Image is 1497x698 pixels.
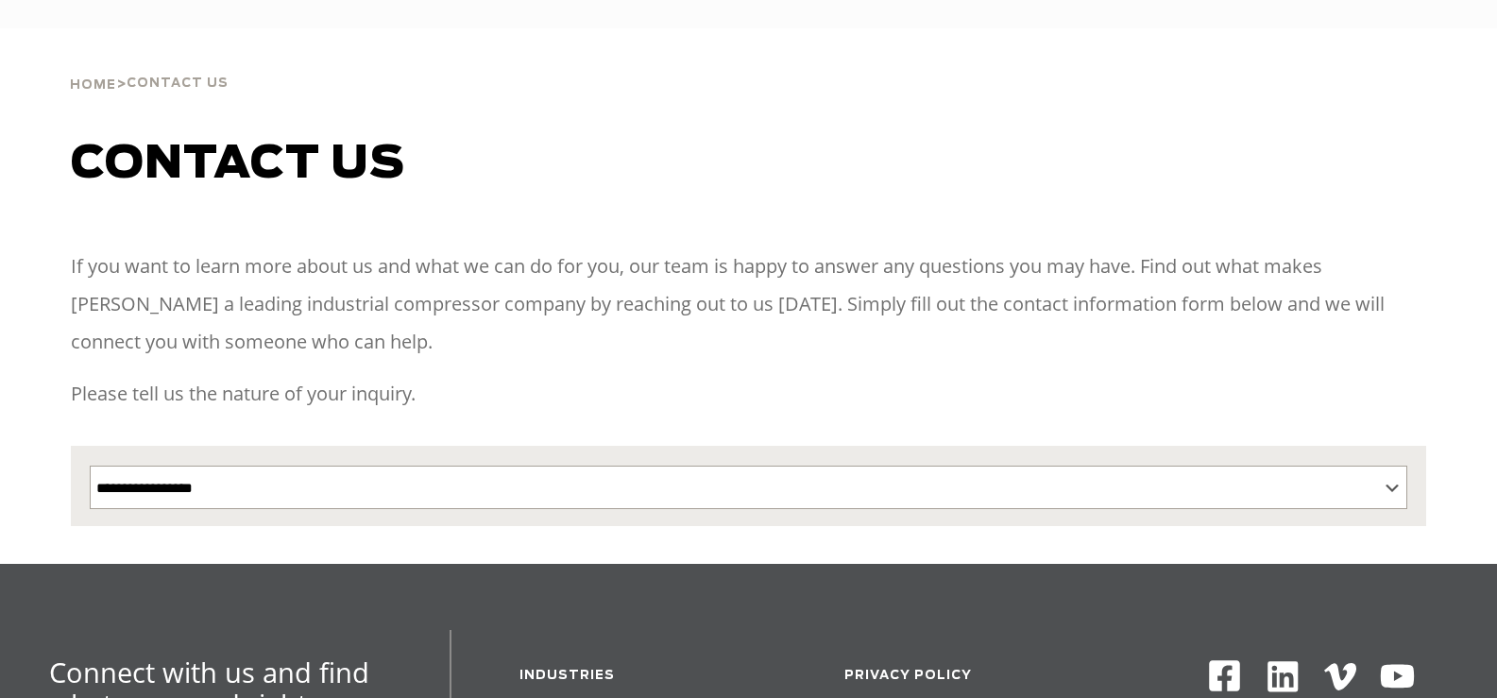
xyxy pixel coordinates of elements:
span: Home [70,79,116,92]
a: Privacy Policy [844,670,972,682]
img: Youtube [1379,658,1416,695]
a: Industries [519,670,615,682]
p: Please tell us the nature of your inquiry. [71,375,1425,413]
a: Home [70,76,116,93]
img: Facebook [1207,658,1242,693]
img: Linkedin [1265,658,1301,695]
img: Vimeo [1324,663,1356,690]
p: If you want to learn more about us and what we can do for you, our team is happy to answer any qu... [71,247,1425,361]
span: Contact Us [127,77,229,90]
div: > [70,28,229,100]
span: Contact us [71,142,405,187]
